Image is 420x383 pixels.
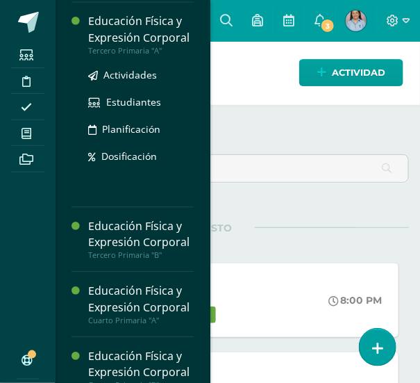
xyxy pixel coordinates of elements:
[101,149,157,163] span: Dosificación
[88,348,194,380] div: Educación Física y Expresión Corporal
[88,121,194,137] a: Planificación
[88,283,194,325] a: Educación Física y Expresión CorporalCuarto Primaria "A"
[88,13,194,55] a: Educación Física y Expresión CorporalTercero Primaria "A"
[88,46,194,56] div: Tercero Primaria "A"
[103,68,157,81] span: Actividades
[88,148,194,164] a: Dosificación
[88,67,194,83] a: Actividades
[88,250,194,260] div: Tercero Primaria "B"
[88,94,194,110] a: Estudiantes
[106,95,161,108] span: Estudiantes
[88,218,194,250] div: Educación Física y Expresión Corporal
[88,13,194,45] div: Educación Física y Expresión Corporal
[88,316,194,325] div: Cuarto Primaria "A"
[88,218,194,260] a: Educación Física y Expresión CorporalTercero Primaria "B"
[88,283,194,315] div: Educación Física y Expresión Corporal
[102,122,160,136] span: Planificación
